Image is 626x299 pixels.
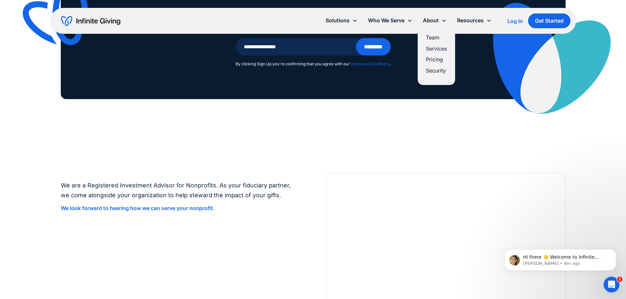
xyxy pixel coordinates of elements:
[145,4,481,24] p: Join thousands of nonprofits who are transforming how they grow their endowments and donations. S...
[61,181,300,201] p: We are a Registered Investment Advisor for Nonprofits. As your fiduciary partner, we come alongsi...
[236,38,391,68] form: Email Form
[426,44,447,53] a: Services
[320,13,363,28] div: Solutions
[457,16,484,25] div: Resources
[423,16,439,25] div: About
[326,16,350,25] div: Solutions
[507,17,523,25] a: Log In
[528,13,570,28] a: Get Started
[349,61,390,66] a: Terms and Conditions
[61,205,215,211] a: We look forward to hearing how we can serve your nonprofit.
[426,66,447,75] a: Security
[452,13,497,28] div: Resources
[426,55,447,64] a: Pricing
[495,235,626,281] iframe: Intercom notifications message
[363,13,418,28] div: Who We Serve
[236,61,391,67] div: By clicking Sign Up you're confirming that you agree with our .
[507,18,523,24] div: Log In
[604,277,619,292] iframe: Intercom live chat
[617,277,622,282] span: 1
[368,16,405,25] div: Who We Serve
[418,13,452,28] div: About
[426,33,447,42] a: Team
[61,16,120,26] a: home
[418,28,455,85] nav: About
